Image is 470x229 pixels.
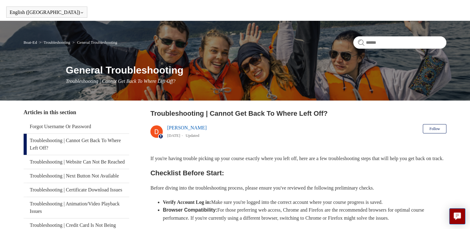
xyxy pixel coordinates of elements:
[24,183,129,197] a: Troubleshooting | Certificate Download Issues
[71,40,117,45] li: General Troubleshooting
[150,184,446,192] p: Before diving into the troubleshooting process, please ensure you've reviewed the following preli...
[423,124,446,133] button: Follow Article
[150,108,446,119] h2: Troubleshooting | Cannot Get Back To Where Left Off?
[185,133,199,138] li: Updated
[24,40,38,45] li: Boat-Ed
[167,133,180,138] time: 05/14/2024, 13:31
[77,40,117,45] a: General Troubleshooting
[163,206,446,222] li: For those preferring web access, Chrome and Firefox are the recommended browsers for optimal cour...
[163,198,446,206] li: Make sure you're logged into the correct account where your course progress is saved.
[24,40,37,45] a: Boat-Ed
[24,134,129,155] a: Troubleshooting | Cannot Get Back To Where Left Off?
[167,125,207,130] a: [PERSON_NAME]
[150,168,446,178] h2: Checklist Before Start:
[353,36,446,49] input: Search
[38,40,71,45] li: Troubleshooting
[449,208,465,224] button: Live chat
[24,155,129,169] a: Troubleshooting | Website Can Not Be Reached
[66,63,447,78] h1: General Troubleshooting
[150,155,446,163] p: If you're having trouble picking up your course exactly where you left off, here are a few troubl...
[24,169,129,183] a: Troubleshooting | Next Button Not Available
[24,120,129,133] a: Forgot Username Or Password
[24,197,129,218] a: Troubleshooting | Animation/Video Playback Issues
[10,10,84,15] button: English ([GEOGRAPHIC_DATA])
[66,79,176,84] span: Troubleshooting | Cannot Get Back To Where Left Off?
[44,40,70,45] a: Troubleshooting
[163,200,211,205] strong: Verify Account Log in:
[163,207,217,213] strong: Browser Compatibility:
[24,109,76,115] span: Articles in this section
